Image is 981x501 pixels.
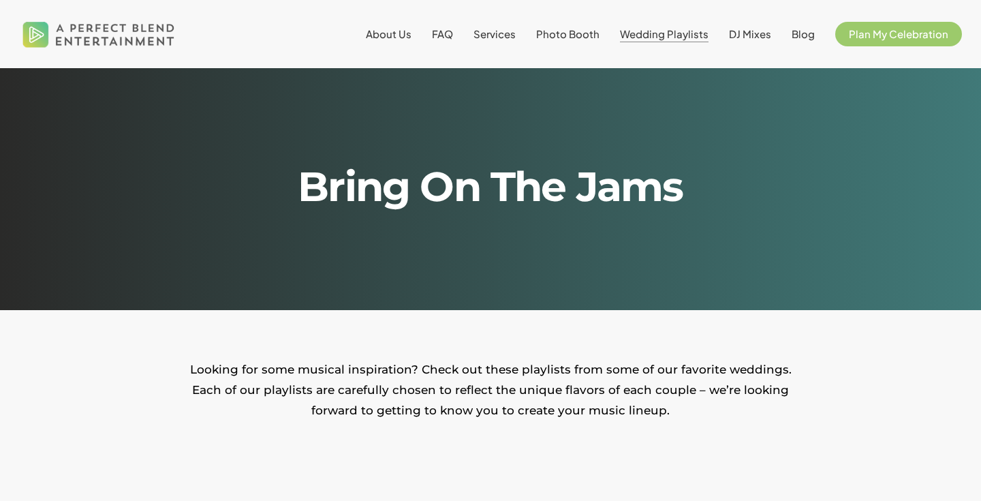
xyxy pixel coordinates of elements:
a: Photo Booth [536,29,599,40]
a: Wedding Playlists [620,29,708,40]
span: Plan My Celebration [849,27,948,40]
span: Wedding Playlists [620,27,708,40]
p: Looking for some musical inspiration? Check out these playlists from some of our favorite wedding... [184,359,797,421]
span: About Us [366,27,411,40]
span: Services [473,27,516,40]
a: DJ Mixes [729,29,771,40]
a: Services [473,29,516,40]
span: FAQ [432,27,453,40]
span: Photo Booth [536,27,599,40]
span: Blog [792,27,815,40]
a: About Us [366,29,411,40]
a: Plan My Celebration [835,29,962,40]
h1: Bring On The Jams [196,166,784,207]
a: FAQ [432,29,453,40]
a: Blog [792,29,815,40]
span: DJ Mixes [729,27,771,40]
img: A Perfect Blend Entertainment [19,10,178,59]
